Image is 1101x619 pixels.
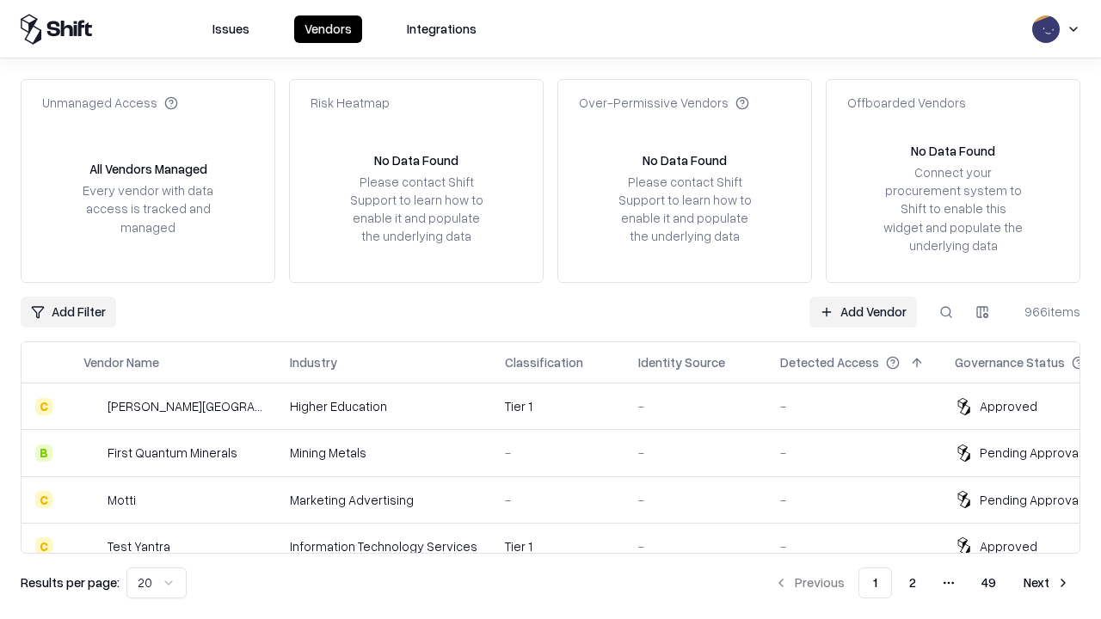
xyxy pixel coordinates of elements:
[780,397,927,415] div: -
[643,151,727,169] div: No Data Found
[311,94,390,112] div: Risk Heatmap
[83,353,159,371] div: Vendor Name
[911,142,995,160] div: No Data Found
[374,151,458,169] div: No Data Found
[505,444,611,462] div: -
[638,353,725,371] div: Identity Source
[294,15,362,43] button: Vendors
[638,397,753,415] div: -
[579,94,749,112] div: Over-Permissive Vendors
[505,537,611,555] div: Tier 1
[108,491,136,509] div: Motti
[505,353,583,371] div: Classification
[980,397,1037,415] div: Approved
[21,297,116,328] button: Add Filter
[83,444,101,462] img: First Quantum Minerals
[290,491,477,509] div: Marketing Advertising
[21,573,120,591] p: Results per page:
[35,444,52,462] div: B
[1012,303,1080,321] div: 966 items
[77,181,219,236] div: Every vendor with data access is tracked and managed
[290,444,477,462] div: Mining Metals
[108,537,170,555] div: Test Yantra
[290,397,477,415] div: Higher Education
[638,444,753,462] div: -
[108,444,237,462] div: First Quantum Minerals
[858,567,892,598] button: 1
[780,444,927,462] div: -
[202,15,260,43] button: Issues
[505,491,611,509] div: -
[505,397,611,415] div: Tier 1
[42,94,178,112] div: Unmanaged Access
[780,537,927,555] div: -
[955,353,1065,371] div: Governance Status
[980,491,1081,509] div: Pending Approval
[980,537,1037,555] div: Approved
[780,491,927,509] div: -
[613,173,756,246] div: Please contact Shift Support to learn how to enable it and populate the underlying data
[83,491,101,508] img: Motti
[35,491,52,508] div: C
[638,537,753,555] div: -
[847,94,966,112] div: Offboarded Vendors
[83,537,101,555] img: Test Yantra
[35,537,52,555] div: C
[882,163,1024,254] div: Connect your procurement system to Shift to enable this widget and populate the underlying data
[764,567,1080,598] nav: pagination
[809,297,917,328] a: Add Vendor
[638,491,753,509] div: -
[345,173,488,246] div: Please contact Shift Support to learn how to enable it and populate the underlying data
[1013,567,1080,598] button: Next
[290,537,477,555] div: Information Technology Services
[89,160,207,178] div: All Vendors Managed
[968,567,1010,598] button: 49
[290,353,337,371] div: Industry
[83,398,101,415] img: Reichman University
[895,567,930,598] button: 2
[35,398,52,415] div: C
[780,353,879,371] div: Detected Access
[108,397,262,415] div: [PERSON_NAME][GEOGRAPHIC_DATA]
[980,444,1081,462] div: Pending Approval
[397,15,487,43] button: Integrations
